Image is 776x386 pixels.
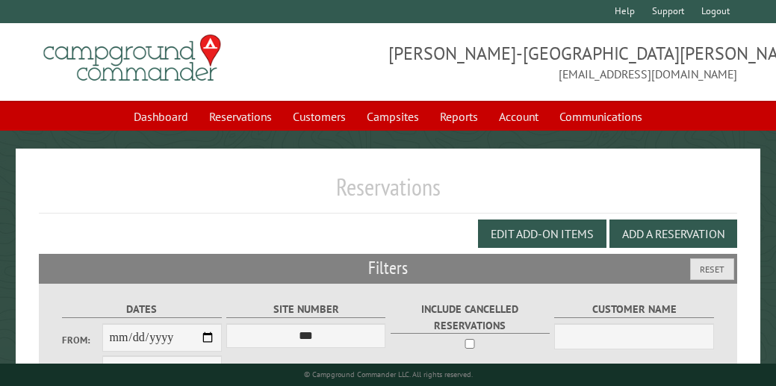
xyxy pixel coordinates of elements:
[39,172,737,214] h1: Reservations
[478,220,606,248] button: Edit Add-on Items
[391,301,550,334] label: Include Cancelled Reservations
[39,254,737,282] h2: Filters
[609,220,737,248] button: Add a Reservation
[490,102,547,131] a: Account
[200,102,281,131] a: Reservations
[554,301,713,318] label: Customer Name
[284,102,355,131] a: Customers
[62,333,102,347] label: From:
[226,301,385,318] label: Site Number
[431,102,487,131] a: Reports
[39,29,226,87] img: Campground Commander
[125,102,197,131] a: Dashboard
[304,370,473,379] small: © Campground Commander LLC. All rights reserved.
[550,102,651,131] a: Communications
[388,41,738,83] span: [PERSON_NAME]-[GEOGRAPHIC_DATA][PERSON_NAME] [EMAIL_ADDRESS][DOMAIN_NAME]
[690,258,734,280] button: Reset
[358,102,428,131] a: Campsites
[62,301,221,318] label: Dates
